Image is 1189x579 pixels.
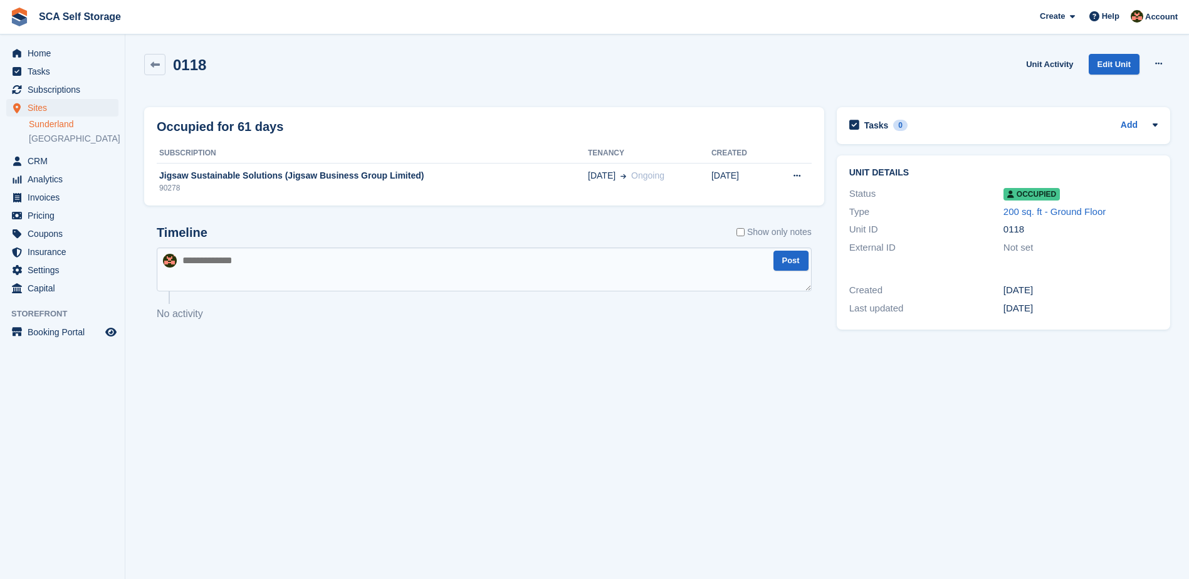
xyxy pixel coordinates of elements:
[103,325,118,340] a: Preview store
[6,152,118,170] a: menu
[1089,54,1139,75] a: Edit Unit
[6,207,118,224] a: menu
[6,243,118,261] a: menu
[28,323,103,341] span: Booking Portal
[28,189,103,206] span: Invoices
[28,81,103,98] span: Subscriptions
[1131,10,1143,23] img: Sarah Race
[1102,10,1119,23] span: Help
[28,243,103,261] span: Insurance
[11,308,125,320] span: Storefront
[849,187,1003,201] div: Status
[1145,11,1178,23] span: Account
[588,143,711,164] th: Tenancy
[849,222,1003,237] div: Unit ID
[6,323,118,341] a: menu
[28,279,103,297] span: Capital
[6,170,118,188] a: menu
[6,189,118,206] a: menu
[173,56,206,73] h2: 0118
[157,143,588,164] th: Subscription
[1003,222,1158,237] div: 0118
[1003,188,1060,201] span: Occupied
[1040,10,1065,23] span: Create
[6,99,118,117] a: menu
[711,163,769,201] td: [DATE]
[28,44,103,62] span: Home
[631,170,664,180] span: Ongoing
[893,120,908,131] div: 0
[157,169,588,182] div: Jigsaw Sustainable Solutions (Jigsaw Business Group Limited)
[6,81,118,98] a: menu
[6,261,118,279] a: menu
[1003,241,1158,255] div: Not set
[28,261,103,279] span: Settings
[849,241,1003,255] div: External ID
[28,152,103,170] span: CRM
[849,168,1158,178] h2: Unit details
[736,226,812,239] label: Show only notes
[6,44,118,62] a: menu
[6,225,118,243] a: menu
[157,117,283,136] h2: Occupied for 61 days
[1003,283,1158,298] div: [DATE]
[157,306,812,321] p: No activity
[6,279,118,297] a: menu
[28,207,103,224] span: Pricing
[849,283,1003,298] div: Created
[29,118,118,130] a: Sunderland
[28,225,103,243] span: Coupons
[849,301,1003,316] div: Last updated
[6,63,118,80] a: menu
[864,120,889,131] h2: Tasks
[1121,118,1138,133] a: Add
[28,99,103,117] span: Sites
[29,133,118,145] a: [GEOGRAPHIC_DATA]
[1003,301,1158,316] div: [DATE]
[773,251,809,271] button: Post
[1021,54,1078,75] a: Unit Activity
[28,63,103,80] span: Tasks
[849,205,1003,219] div: Type
[711,143,769,164] th: Created
[157,182,588,194] div: 90278
[34,6,126,27] a: SCA Self Storage
[1003,206,1106,217] a: 200 sq. ft - Ground Floor
[28,170,103,188] span: Analytics
[157,226,207,240] h2: Timeline
[10,8,29,26] img: stora-icon-8386f47178a22dfd0bd8f6a31ec36ba5ce8667c1dd55bd0f319d3a0aa187defe.svg
[588,169,615,182] span: [DATE]
[736,226,745,239] input: Show only notes
[163,254,177,268] img: Sarah Race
